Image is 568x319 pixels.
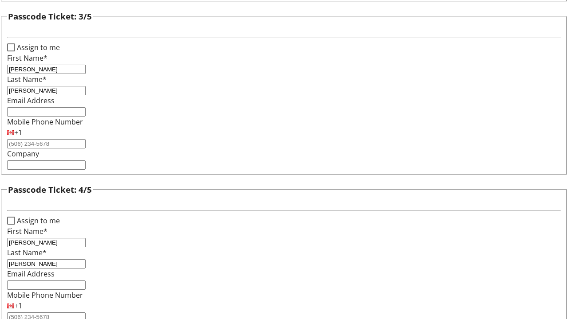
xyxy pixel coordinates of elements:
label: Mobile Phone Number [7,290,83,300]
label: First Name* [7,226,47,236]
label: Email Address [7,269,55,279]
label: Last Name* [7,248,47,257]
label: Assign to me [15,215,60,226]
label: Mobile Phone Number [7,117,83,127]
label: Company [7,149,39,159]
h3: Passcode Ticket: 3/5 [8,10,92,23]
label: Assign to me [15,42,60,53]
input: (506) 234-5678 [7,139,86,148]
h3: Passcode Ticket: 4/5 [8,183,92,196]
label: Email Address [7,96,55,105]
label: Last Name* [7,74,47,84]
label: First Name* [7,53,47,63]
